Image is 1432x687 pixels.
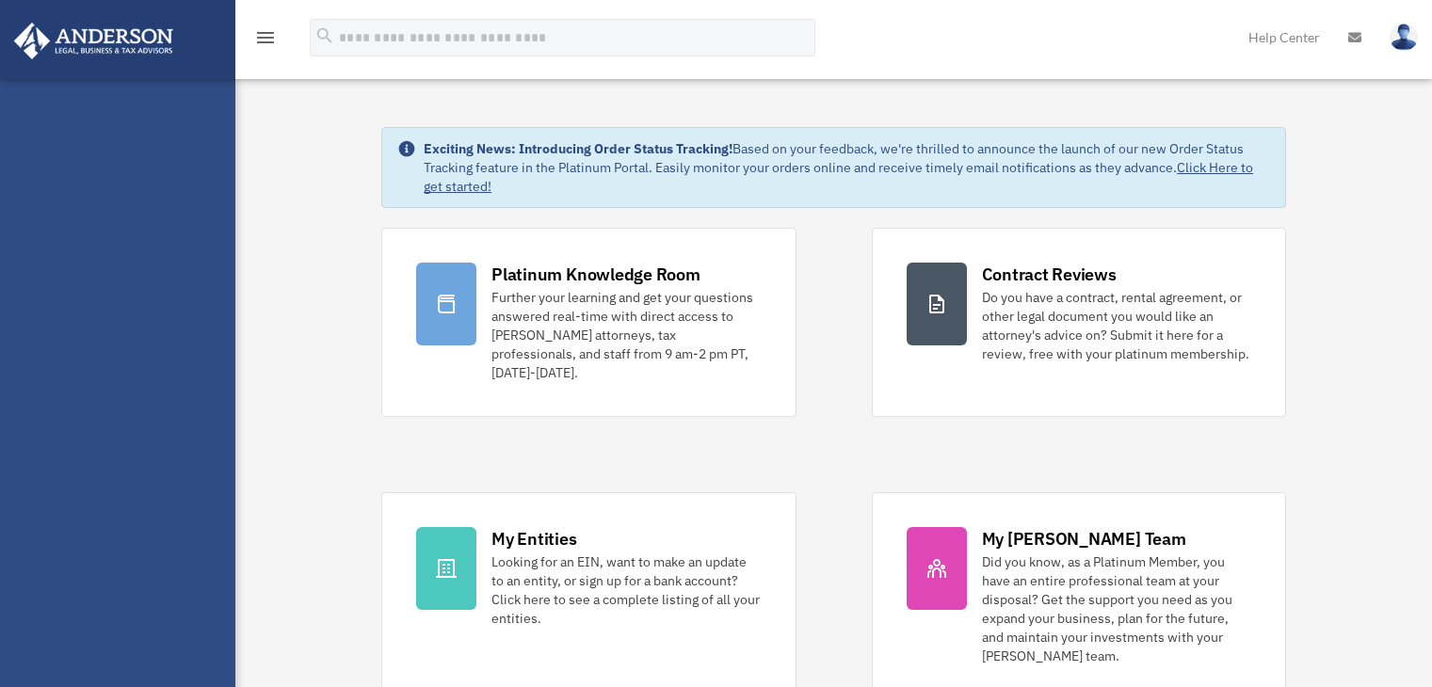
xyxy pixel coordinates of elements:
i: menu [254,26,277,49]
div: Further your learning and get your questions answered real-time with direct access to [PERSON_NAM... [491,288,761,382]
div: Contract Reviews [982,263,1117,286]
div: My [PERSON_NAME] Team [982,527,1186,551]
a: Contract Reviews Do you have a contract, rental agreement, or other legal document you would like... [872,228,1286,417]
strong: Exciting News: Introducing Order Status Tracking! [424,140,732,157]
div: Platinum Knowledge Room [491,263,700,286]
a: Click Here to get started! [424,159,1253,195]
div: Looking for an EIN, want to make an update to an entity, or sign up for a bank account? Click her... [491,552,761,628]
a: menu [254,33,277,49]
i: search [314,25,335,46]
div: Do you have a contract, rental agreement, or other legal document you would like an attorney's ad... [982,288,1251,363]
div: My Entities [491,527,576,551]
div: Did you know, as a Platinum Member, you have an entire professional team at your disposal? Get th... [982,552,1251,665]
a: Platinum Knowledge Room Further your learning and get your questions answered real-time with dire... [381,228,796,417]
img: Anderson Advisors Platinum Portal [8,23,179,59]
img: User Pic [1390,24,1418,51]
div: Based on your feedback, we're thrilled to announce the launch of our new Order Status Tracking fe... [424,139,1270,196]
